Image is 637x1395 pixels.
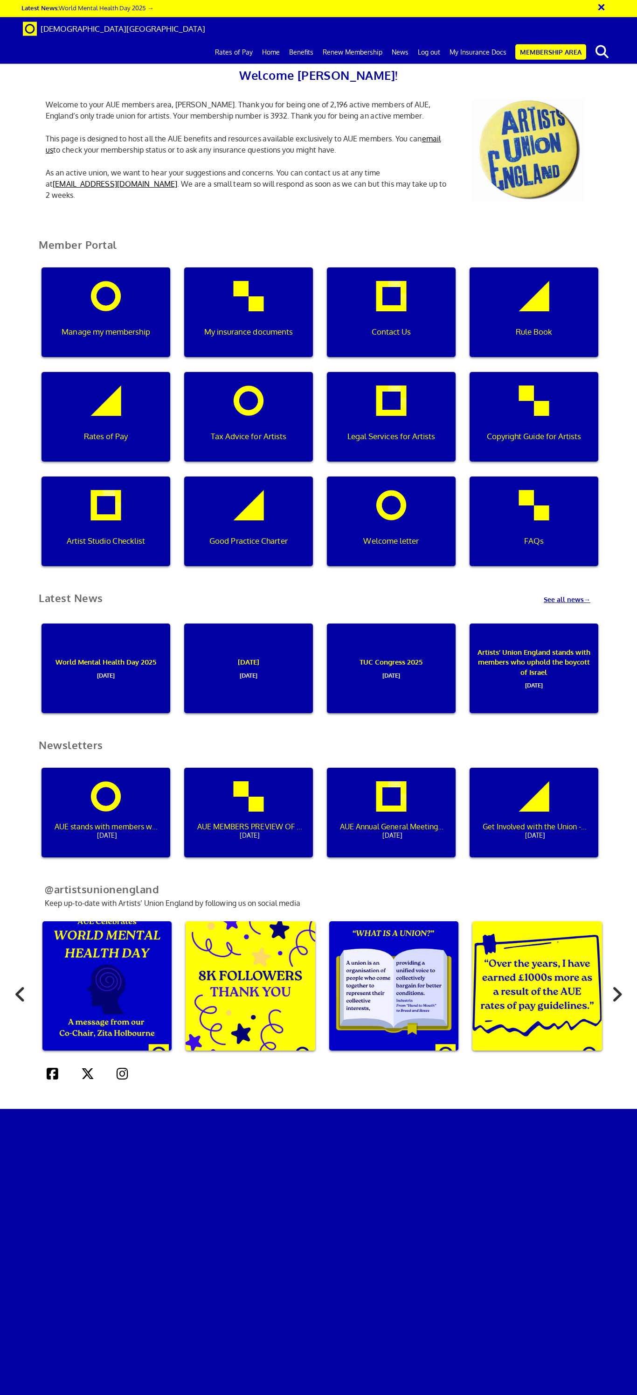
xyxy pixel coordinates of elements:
[16,17,212,41] a: Brand [DEMOGRAPHIC_DATA][GEOGRAPHIC_DATA]
[48,430,164,442] p: Rates of Pay
[333,535,449,547] p: Welcome letter
[257,41,284,64] a: Home
[320,624,463,728] a: TUC Congress 2025[DATE]
[21,4,59,12] strong: Latest News:
[197,830,303,841] span: [DATE]
[32,239,605,262] h2: Member Portal
[333,326,449,338] p: Contact Us
[340,830,445,841] span: [DATE]
[463,372,605,477] a: Copyright Guide for Artists
[39,99,458,121] p: Welcome to your AUE members area, [PERSON_NAME]. Thank you for being one of 2,196 active members ...
[463,267,605,372] a: Rule Book
[39,167,458,201] p: As an active union, we want to hear your suggestions and concerns. You can contact us at any time...
[177,768,320,872] a: AUE MEMBERS PREVIEW OF THE NEW INDUSTRIA REPORT ON ARTISTS' LIVELIHOODS[DATE]
[53,179,177,189] a: [EMAIL_ADDRESS][DOMAIN_NAME]
[32,883,605,895] h2: @artistsunionengland
[476,677,592,689] span: [DATE]
[476,430,592,442] p: Copyright Guide for Artists
[55,830,160,841] span: [DATE]
[191,430,306,442] p: Tax Advice for Artists
[39,133,458,155] p: This page is designed to host all the AUE benefits and resources available exclusively to AUE mem...
[48,624,164,713] p: World Mental Health Day 2025
[32,739,605,762] h2: Newsletters
[333,430,449,442] p: Legal Services for Artists
[191,535,306,547] p: Good Practice Charter
[35,267,177,372] a: Manage my membership
[21,4,153,12] a: Latest News:World Mental Health Day 2025 →
[177,267,320,372] a: My insurance documents
[320,768,463,872] a: AUE Annual General Meeting - get involved![DATE]
[32,592,110,604] h2: Latest News
[318,41,387,64] a: Renew Membership
[210,41,257,64] a: Rates of Pay
[39,65,598,85] h2: Welcome [PERSON_NAME]!
[32,869,605,909] p: Keep up-to-date with Artists’ Union England by following us on social media
[320,372,463,477] a: Legal Services for Artists
[333,667,449,680] span: [DATE]
[476,535,592,547] p: FAQs
[197,817,303,841] p: AUE MEMBERS PREVIEW OF THE NEW INDUSTRIA REPORT ON ARTISTS' LIVELIHOODS
[191,326,306,338] p: My insurance documents
[320,267,463,372] a: Contact Us
[48,326,164,338] p: Manage my membership
[177,372,320,477] a: Tax Advice for Artists
[340,817,445,841] p: AUE Annual General Meeting - get involved!
[48,535,164,547] p: Artist Studio Checklist
[191,624,306,713] p: [DATE]
[544,583,605,604] a: See all news→
[413,41,445,64] a: Log out
[483,817,588,841] p: Get Involved with the Union - Major Dates for Your Diary
[177,477,320,581] a: Good Practice Charter
[35,768,177,872] a: AUE stands with members who uphold the boycott of Israel[DATE]
[333,624,449,713] p: TUC Congress 2025
[515,44,586,60] a: Membership Area
[35,477,177,581] a: Artist Studio Checklist
[191,667,306,680] span: [DATE]
[476,326,592,338] p: Rule Book
[48,667,164,680] span: [DATE]
[177,624,320,728] a: [DATE][DATE]
[35,372,177,477] a: Rates of Pay
[55,817,160,841] p: AUE stands with members who uphold the boycott of Israel
[284,41,318,64] a: Benefits
[35,624,177,728] a: World Mental Health Day 2025[DATE]
[476,624,592,713] p: Artists’ Union England stands with members who uphold the boycott of Israel
[387,41,413,64] a: News
[483,830,588,841] span: [DATE]
[320,477,463,581] a: Welcome letter
[445,41,511,64] a: My Insurance Docs
[463,477,605,581] a: FAQs
[41,24,205,34] span: [DEMOGRAPHIC_DATA][GEOGRAPHIC_DATA]
[463,624,605,728] a: Artists’ Union England stands with members who uphold the boycott of Israel[DATE]
[463,768,605,872] a: Get Involved with the Union - Major Dates for Your Diary[DATE]
[588,42,616,62] button: search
